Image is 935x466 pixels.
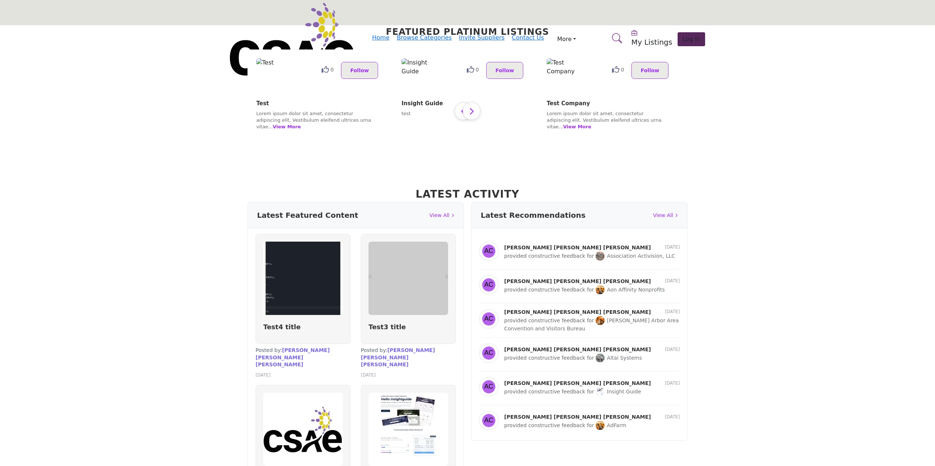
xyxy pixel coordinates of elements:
[341,62,378,79] button: Follow
[247,25,687,38] h2: Featured Platinum Listings
[595,253,675,259] a: Association Activision, LLC
[429,212,454,219] a: View All
[595,287,665,293] a: Aon Affinity Nonprofits
[479,309,499,329] img: José Alfredo Castro Salazar
[361,347,435,367] strong: [PERSON_NAME] [PERSON_NAME] [PERSON_NAME]
[273,124,301,129] a: View More
[401,100,443,107] a: Insight Guide
[256,373,271,378] span: [DATE]
[256,100,269,107] a: Test
[256,110,378,131] p: Lorem ipsum dolor sit amet, consectetur adipiscing elit. Vestibulum eleifend ultrices urna vitae...
[504,355,594,361] span: provided constructive feedback for
[495,67,514,73] span: Follow
[263,323,301,331] a: Test4 title
[504,287,594,293] span: provided constructive feedback for
[504,309,651,315] strong: [PERSON_NAME] [PERSON_NAME] [PERSON_NAME]
[230,3,355,76] img: Site Logo
[682,36,700,43] span: Log In
[665,309,680,315] span: [DATE]
[653,212,678,219] a: View All
[257,210,358,221] h3: Latest Featured Content
[621,66,624,74] span: 0
[504,414,651,420] strong: [PERSON_NAME] [PERSON_NAME] [PERSON_NAME]
[256,347,351,368] p: Posted by:
[665,245,680,250] span: [DATE]
[263,393,343,466] img: Test2 title
[481,210,586,221] h3: Latest Recommendations
[641,67,659,73] span: Follow
[595,252,605,261] img: Association Activision, LLC
[595,421,605,430] img: AdFarm
[504,244,651,251] strong: [PERSON_NAME] [PERSON_NAME] [PERSON_NAME]
[595,389,641,395] a: Insight Guide
[547,100,590,107] a: Test Company
[361,373,376,378] span: [DATE]
[595,285,605,294] img: Aon Affinity Nonprofits
[479,275,499,295] img: José Alfredo Castro Salazar
[504,380,651,386] strong: [PERSON_NAME] [PERSON_NAME] [PERSON_NAME]
[401,110,523,117] p: test
[504,253,594,259] span: provided constructive feedback for
[595,387,605,396] img: Insight Guide
[479,411,499,430] img: José Alfredo Castro Salazar
[350,67,369,73] span: Follow
[504,422,594,428] span: provided constructive feedback for
[504,389,594,395] span: provided constructive feedback for
[247,187,687,202] h2: Latest Activity
[595,316,605,325] img: Ann Arbor Area Convention and Visitors Bureau
[479,343,499,363] img: José Alfredo Castro Salazar
[504,346,651,353] strong: [PERSON_NAME] [PERSON_NAME] [PERSON_NAME]
[368,323,406,331] a: Test3 title
[595,422,626,428] a: AdFarm
[665,381,680,386] span: [DATE]
[665,347,680,353] span: [DATE]
[486,62,523,79] button: Follow
[665,278,680,284] span: [DATE]
[401,58,434,76] img: Insight Guide
[631,62,668,79] button: Follow
[665,414,680,420] span: [DATE]
[361,347,456,368] p: Posted by:
[476,66,479,74] span: 0
[678,32,705,46] button: Log In
[368,242,448,315] img: Test3 title
[256,58,274,67] img: Test
[563,124,591,129] a: View More
[595,353,605,363] img: Altai Systems
[504,318,594,323] span: provided constructive feedback for
[479,241,499,261] img: José Alfredo Castro Salazar
[547,110,668,131] p: Lorem ipsum dolor sit amet, consectetur adipiscing elit. Vestibulum eleifend ultrices urna vitae...
[547,58,580,76] img: Test Company
[368,393,448,466] img: Test title
[263,242,343,315] img: Test4 title
[479,377,499,397] img: José Alfredo Castro Salazar
[595,355,642,361] a: Altai Systems
[330,66,334,74] span: 0
[504,278,651,285] strong: [PERSON_NAME] [PERSON_NAME] [PERSON_NAME]
[256,347,330,367] strong: [PERSON_NAME] [PERSON_NAME] [PERSON_NAME]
